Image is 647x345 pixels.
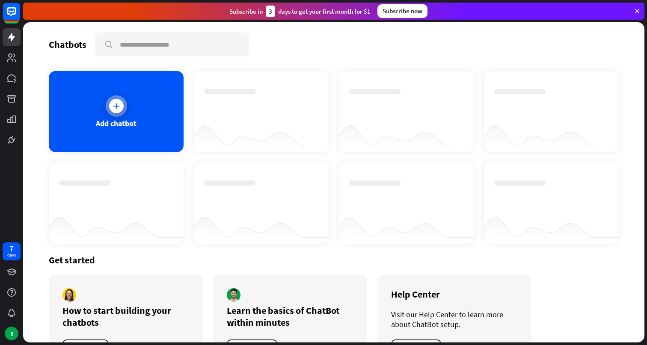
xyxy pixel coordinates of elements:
div: Add chatbot [96,118,137,128]
div: Help Center [391,288,518,300]
div: B [5,327,18,340]
a: 7 days [3,242,21,260]
div: Get started [49,254,619,266]
img: author [227,288,240,302]
div: Chatbots [49,38,86,50]
div: 7 [9,245,14,252]
button: Open LiveChat chat widget [7,3,33,29]
img: author [62,288,76,302]
div: days [7,252,16,258]
div: Subscribe now [377,4,427,18]
div: Subscribe in days to get your first month for $1 [229,6,371,17]
div: How to start building your chatbots [62,304,189,328]
div: Learn the basics of ChatBot within minutes [227,304,353,328]
div: 3 [266,6,275,17]
div: Visit our Help Center to learn more about ChatBot setup. [391,310,518,329]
